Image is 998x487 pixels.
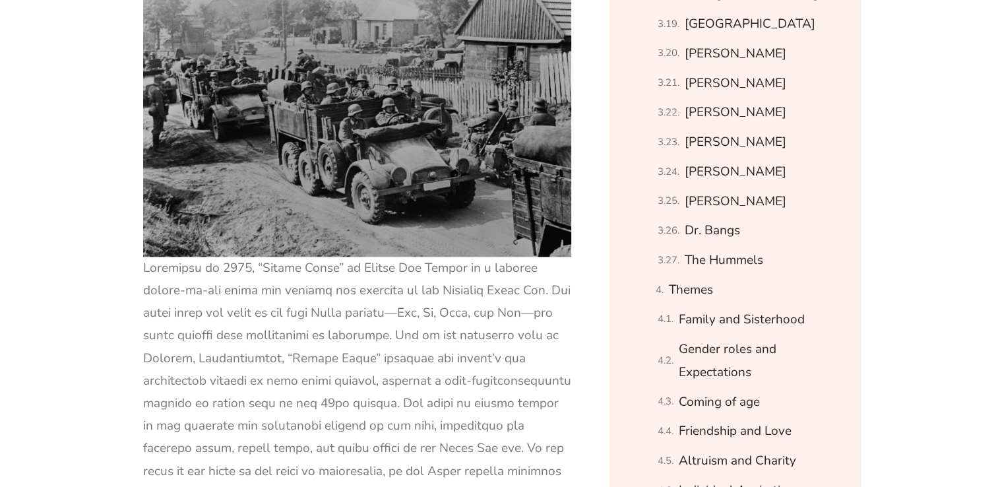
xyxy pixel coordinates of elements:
[685,249,763,272] a: The Hummels
[778,339,998,487] iframe: Chat Widget
[685,160,786,183] a: [PERSON_NAME]
[685,42,786,65] a: [PERSON_NAME]
[679,420,792,443] a: Friendship and Love
[679,338,845,385] a: Gender roles and Expectations
[685,190,786,213] a: [PERSON_NAME]
[685,13,815,36] a: [GEOGRAPHIC_DATA]
[679,449,796,472] a: Altruism and Charity
[685,101,786,124] a: [PERSON_NAME]
[669,278,713,302] a: Themes
[685,131,786,154] a: [PERSON_NAME]
[685,72,786,95] a: [PERSON_NAME]
[679,391,760,414] a: Coming of age
[679,308,805,331] a: Family and Sisterhood
[685,219,740,242] a: Dr. Bangs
